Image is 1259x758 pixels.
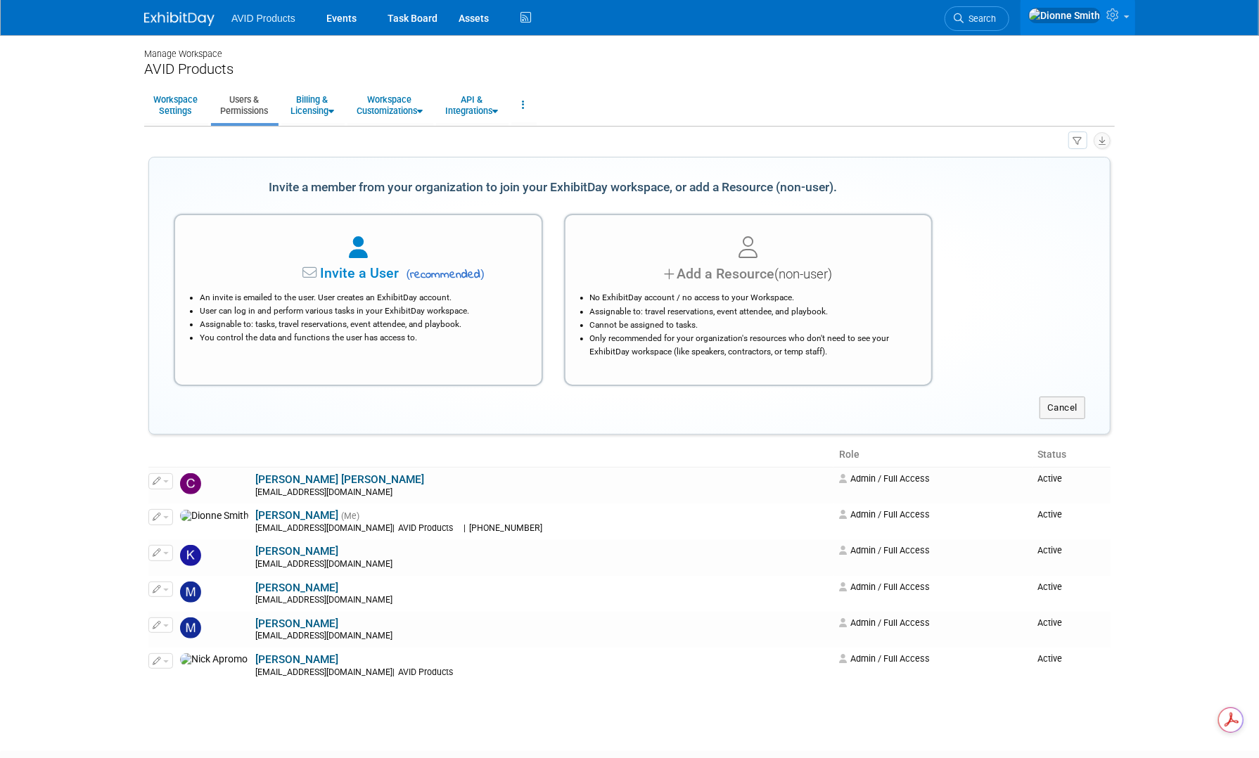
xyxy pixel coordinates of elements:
span: AVID Products [395,667,457,677]
span: [PHONE_NUMBER] [466,523,547,533]
span: Active [1038,509,1063,520]
div: [EMAIL_ADDRESS][DOMAIN_NAME] [255,631,830,642]
a: [PERSON_NAME] [255,509,338,522]
span: | [464,523,466,533]
span: Admin / Full Access [839,653,930,664]
div: Add a Resource [583,264,914,284]
span: Invite a User [232,265,399,281]
span: Active [1038,545,1063,555]
a: Users &Permissions [211,88,277,122]
a: WorkspaceSettings [144,88,207,122]
button: Cancel [1040,397,1085,419]
span: Admin / Full Access [839,545,930,555]
a: [PERSON_NAME] [255,653,338,666]
a: Billing &Licensing [281,88,343,122]
li: An invite is emailed to the user. User creates an ExhibitDay account. [200,291,524,304]
span: AVID Products [231,13,295,24]
span: (non-user) [774,266,832,282]
span: Admin / Full Access [839,617,930,628]
div: [EMAIL_ADDRESS][DOMAIN_NAME] [255,559,830,570]
span: recommended [402,266,485,283]
a: API &Integrations [436,88,507,122]
span: AVID Products [395,523,457,533]
img: Nick Apromollo [180,653,248,666]
a: [PERSON_NAME] [PERSON_NAME] [255,473,424,486]
div: [EMAIL_ADDRESS][DOMAIN_NAME] [255,667,830,679]
a: WorkspaceCustomizations [347,88,432,122]
a: [PERSON_NAME] [255,582,338,594]
li: No ExhibitDay account / no access to your Workspace. [590,291,914,304]
span: Active [1038,473,1063,484]
th: Role [833,443,1033,467]
div: Manage Workspace [144,35,1115,60]
div: [EMAIL_ADDRESS][DOMAIN_NAME] [255,487,830,499]
a: Search [945,6,1009,31]
a: [PERSON_NAME] [255,545,338,558]
li: You control the data and functions the user has access to. [200,331,524,345]
span: Active [1038,653,1063,664]
div: AVID Products [144,60,1115,78]
div: [EMAIL_ADDRESS][DOMAIN_NAME] [255,523,830,534]
span: Active [1038,582,1063,592]
img: Michael Raisman [180,582,201,603]
span: Active [1038,617,1063,628]
div: [EMAIL_ADDRESS][DOMAIN_NAME] [255,595,830,606]
span: Admin / Full Access [839,582,930,592]
span: Search [964,13,996,24]
img: Ken Loyd [180,545,201,566]
img: Dionne Smith [1028,8,1101,23]
li: Assignable to: travel reservations, event attendee, and playbook. [590,305,914,319]
li: Only recommended for your organization's resources who don't need to see your ExhibitDay workspac... [590,332,914,359]
img: Michelle Turcotte [180,617,201,638]
span: ) [480,267,485,281]
img: Dionne Smith [180,510,248,522]
li: Cannot be assigned to tasks. [590,319,914,332]
li: Assignable to: tasks, travel reservations, event attendee, and playbook. [200,318,524,331]
div: Invite a member from your organization to join your ExhibitDay workspace, or add a Resource (non-... [174,172,933,203]
span: | [392,523,395,533]
span: ( [407,267,411,281]
span: Admin / Full Access [839,473,930,484]
a: [PERSON_NAME] [255,617,338,630]
th: Status [1033,443,1111,467]
span: (Me) [341,511,359,521]
li: User can log in and perform various tasks in your ExhibitDay workspace. [200,304,524,318]
img: CONNOR BURNS [180,473,201,494]
span: | [392,667,395,677]
span: Admin / Full Access [839,509,930,520]
img: ExhibitDay [144,12,215,26]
